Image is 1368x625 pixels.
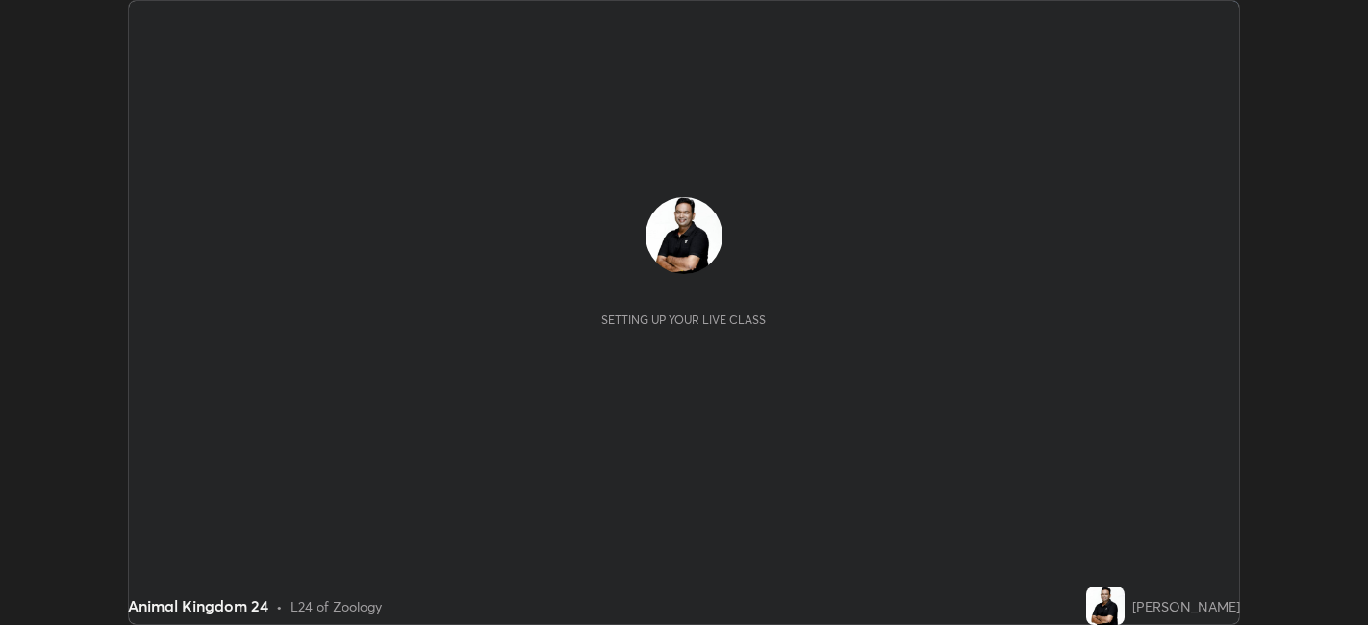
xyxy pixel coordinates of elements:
img: 5b67bc2738cd4d57a8ec135b31aa2f06.jpg [646,197,722,274]
div: Animal Kingdom 24 [128,594,268,617]
div: Setting up your live class [601,312,766,327]
img: 5b67bc2738cd4d57a8ec135b31aa2f06.jpg [1086,587,1125,625]
div: L24 of Zoology [291,596,382,616]
div: [PERSON_NAME] [1132,596,1240,616]
div: • [276,596,283,616]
